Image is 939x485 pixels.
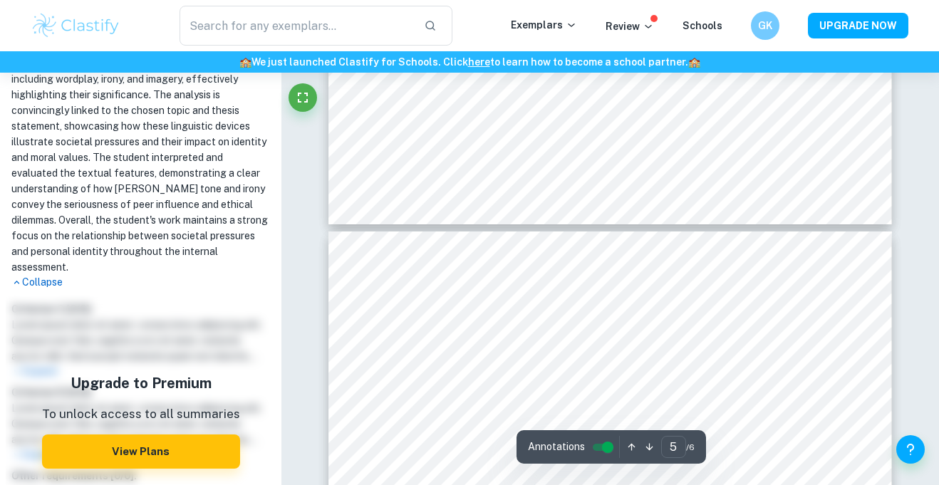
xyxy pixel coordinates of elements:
[528,439,585,454] span: Annotations
[686,441,695,454] span: / 6
[3,54,936,70] h6: We just launched Clastify for Schools. Click to learn how to become a school partner.
[757,18,774,33] h6: GK
[11,40,270,275] h1: The student listed several textual features and authorial choices from [PERSON_NAME] works, inclu...
[42,372,240,394] h5: Upgrade to Premium
[896,435,925,464] button: Help and Feedback
[31,11,121,40] img: Clastify logo
[808,13,908,38] button: UPGRADE NOW
[606,19,654,34] p: Review
[468,56,490,68] a: here
[751,11,779,40] button: GK
[42,434,240,469] button: View Plans
[42,405,240,424] p: To unlock access to all summaries
[289,83,317,112] button: Fullscreen
[239,56,251,68] span: 🏫
[688,56,700,68] span: 🏫
[511,17,577,33] p: Exemplars
[180,6,413,46] input: Search for any exemplars...
[683,20,722,31] a: Schools
[11,275,270,290] p: Collapse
